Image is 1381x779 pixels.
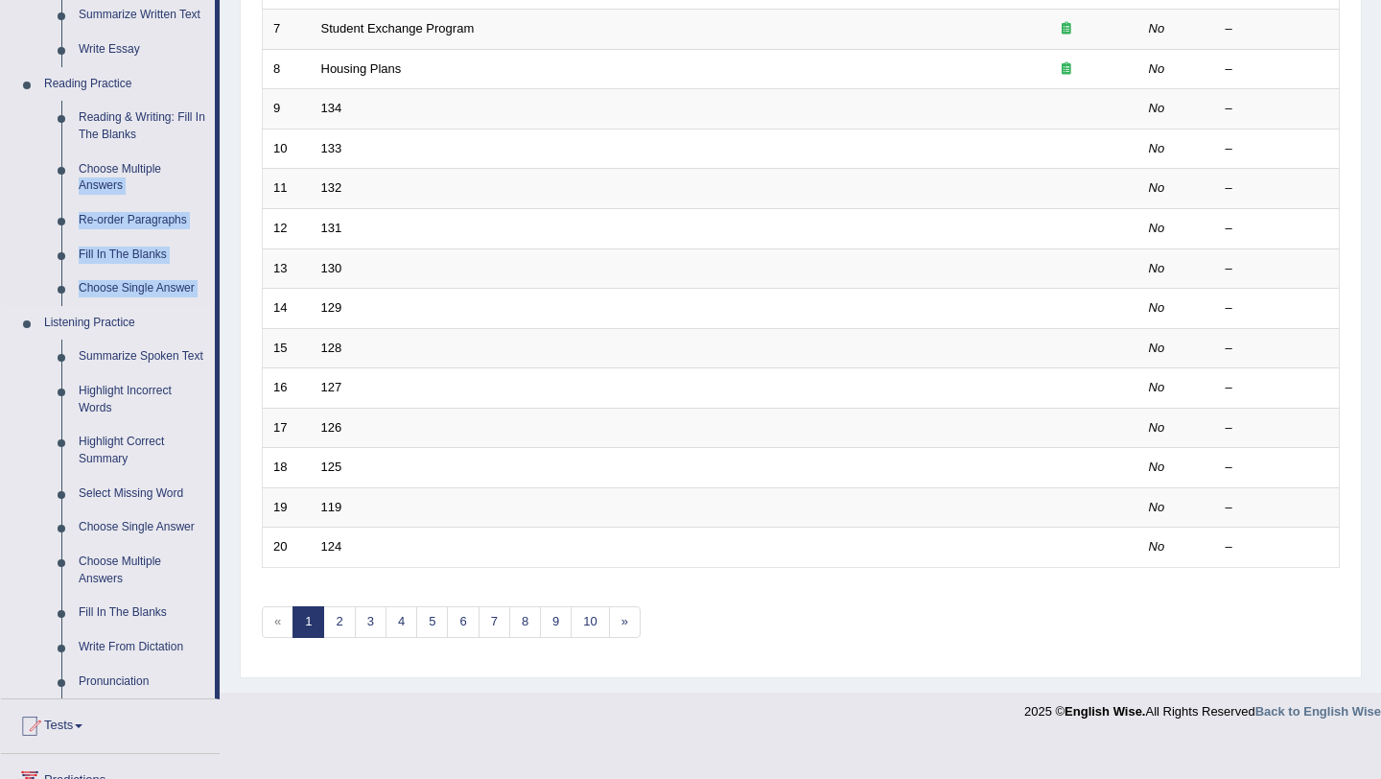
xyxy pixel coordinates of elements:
[447,606,479,638] a: 6
[263,10,311,50] td: 7
[1226,179,1329,198] div: –
[416,606,448,638] a: 5
[1005,60,1128,79] div: Exam occurring question
[1226,499,1329,517] div: –
[70,477,215,511] a: Select Missing Word
[1149,500,1165,514] em: No
[1149,300,1165,315] em: No
[321,460,342,474] a: 125
[355,606,386,638] a: 3
[1149,141,1165,155] em: No
[321,61,402,76] a: Housing Plans
[263,528,311,568] td: 20
[263,169,311,209] td: 11
[540,606,572,638] a: 9
[70,340,215,374] a: Summarize Spoken Text
[263,368,311,409] td: 16
[1226,100,1329,118] div: –
[70,665,215,699] a: Pronunciation
[1226,419,1329,437] div: –
[1226,260,1329,278] div: –
[1149,101,1165,115] em: No
[321,261,342,275] a: 130
[321,341,342,355] a: 128
[70,101,215,152] a: Reading & Writing: Fill In The Blanks
[1149,261,1165,275] em: No
[321,21,475,35] a: Student Exchange Program
[321,380,342,394] a: 127
[263,408,311,448] td: 17
[509,606,541,638] a: 8
[1226,459,1329,477] div: –
[321,180,342,195] a: 132
[1024,693,1381,720] div: 2025 © All Rights Reserved
[323,606,355,638] a: 2
[70,374,215,425] a: Highlight Incorrect Words
[70,596,215,630] a: Fill In The Blanks
[35,67,215,102] a: Reading Practice
[1149,539,1165,554] em: No
[321,141,342,155] a: 133
[1149,21,1165,35] em: No
[70,33,215,67] a: Write Essay
[1149,420,1165,435] em: No
[321,101,342,115] a: 134
[1149,380,1165,394] em: No
[70,510,215,545] a: Choose Single Answer
[263,49,311,89] td: 8
[70,425,215,476] a: Highlight Correct Summary
[263,289,311,329] td: 14
[263,328,311,368] td: 15
[321,500,342,514] a: 119
[1065,704,1145,719] strong: English Wise.
[1226,60,1329,79] div: –
[1226,538,1329,556] div: –
[263,89,311,130] td: 9
[321,420,342,435] a: 126
[70,630,215,665] a: Write From Dictation
[1149,341,1165,355] em: No
[1226,140,1329,158] div: –
[263,208,311,248] td: 12
[263,487,311,528] td: 19
[263,448,311,488] td: 18
[1226,220,1329,238] div: –
[1149,180,1165,195] em: No
[1149,221,1165,235] em: No
[1255,704,1381,719] a: Back to English Wise
[70,203,215,238] a: Re-order Paragraphs
[293,606,324,638] a: 1
[321,221,342,235] a: 131
[321,300,342,315] a: 129
[70,153,215,203] a: Choose Multiple Answers
[479,606,510,638] a: 7
[386,606,417,638] a: 4
[1226,340,1329,358] div: –
[571,606,609,638] a: 10
[1149,460,1165,474] em: No
[1,699,220,747] a: Tests
[35,306,215,341] a: Listening Practice
[1226,379,1329,397] div: –
[263,129,311,169] td: 10
[70,238,215,272] a: Fill In The Blanks
[70,545,215,596] a: Choose Multiple Answers
[1226,299,1329,318] div: –
[321,539,342,554] a: 124
[1226,20,1329,38] div: –
[1005,20,1128,38] div: Exam occurring question
[1149,61,1165,76] em: No
[263,248,311,289] td: 13
[609,606,641,638] a: »
[70,271,215,306] a: Choose Single Answer
[262,606,293,638] span: «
